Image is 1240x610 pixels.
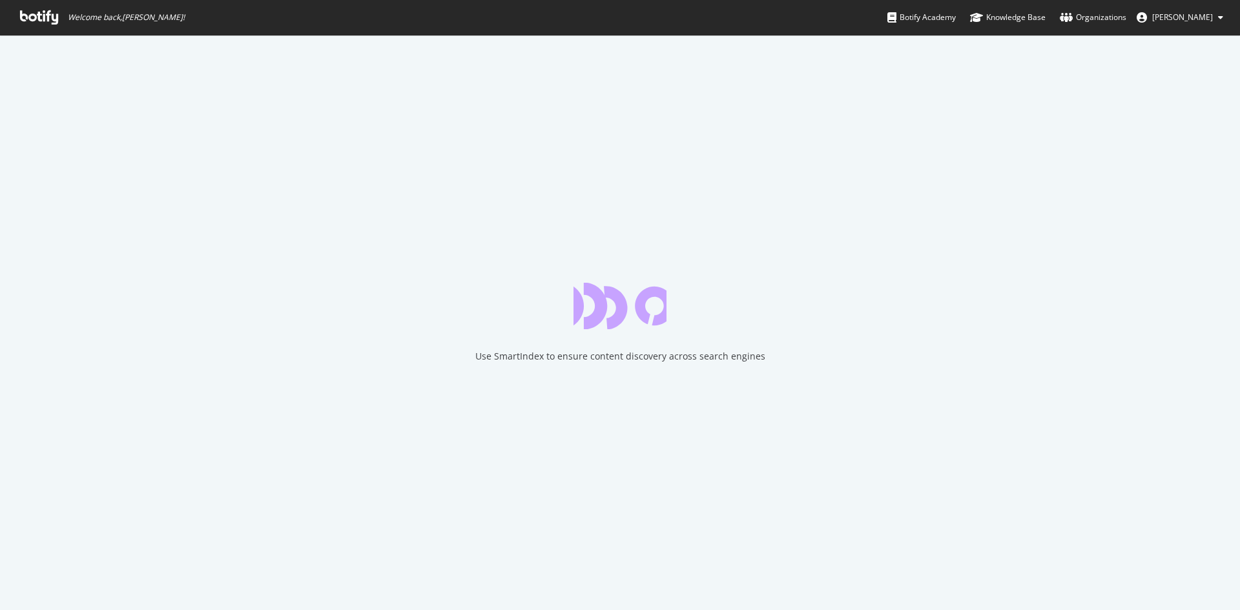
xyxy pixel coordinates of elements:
[573,283,666,329] div: animation
[1060,11,1126,24] div: Organizations
[887,11,956,24] div: Botify Academy
[1152,12,1213,23] span: Rowan Collins
[475,350,765,363] div: Use SmartIndex to ensure content discovery across search engines
[1126,7,1234,28] button: [PERSON_NAME]
[68,12,185,23] span: Welcome back, [PERSON_NAME] !
[970,11,1046,24] div: Knowledge Base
